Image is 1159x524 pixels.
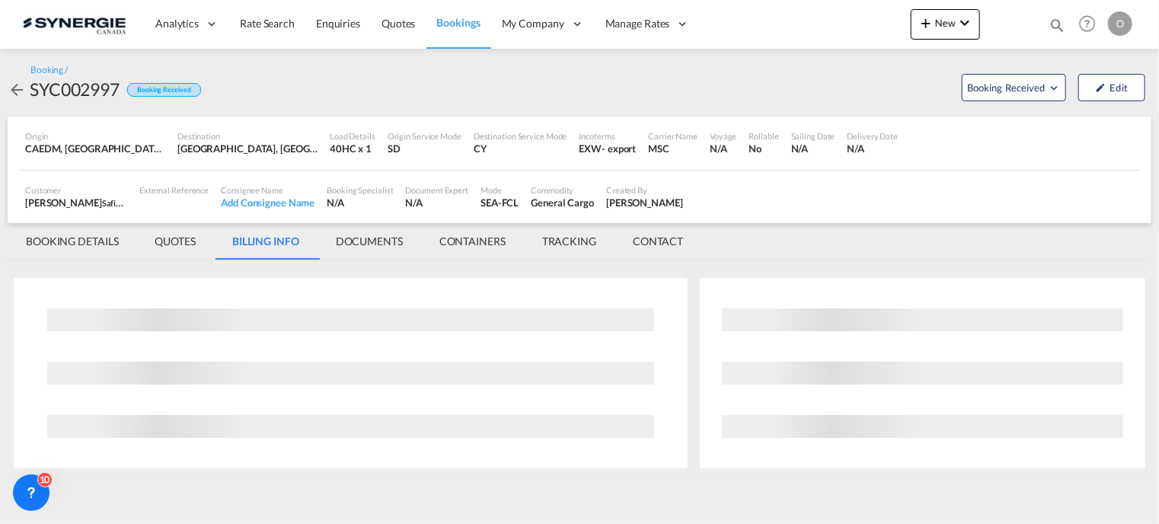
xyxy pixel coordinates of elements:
div: icon-magnify [1049,17,1065,40]
md-tab-item: CONTAINERS [421,223,524,260]
div: Voyage [710,130,736,142]
div: MSC [648,142,698,155]
div: Document Expert [406,184,469,196]
div: Load Details [330,130,375,142]
md-pagination-wrapper: Use the left and right arrow keys to navigate between tabs [8,223,701,260]
span: Quotes [382,17,415,30]
div: Rollable [749,130,779,142]
div: 40HC x 1 [330,142,375,155]
div: Add Consignee Name [221,196,314,209]
span: New [917,17,974,29]
div: Customer [25,184,127,196]
div: LBBEY, Beirut, Lebanon, Levante, Middle East [177,142,318,155]
span: Enquiries [316,17,360,30]
md-icon: icon-pencil [1096,82,1106,93]
div: External Reference [139,184,209,196]
md-tab-item: QUOTES [137,223,214,260]
span: Bookings [437,16,481,29]
md-tab-item: CONTACT [615,223,701,260]
span: My Company [502,16,564,31]
div: N/A [848,142,899,155]
div: - export [602,142,636,155]
body: Editor, editor2 [15,15,328,31]
button: icon-pencilEdit [1078,74,1145,101]
div: Origin [25,130,165,142]
span: Rate Search [240,17,295,30]
div: Consignee Name [221,184,314,196]
md-tab-item: TRACKING [524,223,615,260]
div: [PERSON_NAME] [25,196,127,209]
md-icon: icon-plus 400-fg [917,14,935,32]
div: N/A [327,196,393,209]
div: Carrier Name [648,130,698,142]
div: Booking Received [127,83,200,97]
span: Booking Received [967,80,1047,95]
div: Commodity [531,184,594,196]
div: Booking Specialist [327,184,393,196]
div: N/A [710,142,736,155]
div: SEA-FCL [481,196,519,209]
img: 1f56c880d42311ef80fc7dca854c8e59.png [23,7,126,41]
div: Sailing Date [791,130,835,142]
span: Analytics [155,16,199,31]
div: N/A [406,196,469,209]
div: Daniel Dico [606,196,683,209]
div: CAEDM, Edmonton, AB, Canada, North America, Americas [25,142,165,155]
div: N/A [791,142,835,155]
div: General Cargo [531,196,594,209]
div: SD [388,142,461,155]
div: Created By [606,184,683,196]
div: icon-arrow-left [8,77,30,101]
div: Mode [481,184,519,196]
div: No [749,142,779,155]
span: Manage Rates [605,16,670,31]
button: icon-plus 400-fgNewicon-chevron-down [911,9,980,40]
md-tab-item: BILLING INFO [214,223,318,260]
span: Safina International [102,196,174,209]
md-tab-item: DOCUMENTS [318,223,421,260]
md-icon: icon-magnify [1049,17,1065,34]
md-icon: icon-arrow-left [8,81,26,99]
div: Destination [177,130,318,142]
div: Origin Service Mode [388,130,461,142]
div: O [1108,11,1132,36]
div: CY [474,142,567,155]
div: Booking / [30,64,68,77]
md-tab-item: BOOKING DETAILS [8,223,137,260]
span: Help [1074,11,1100,37]
div: Help [1074,11,1108,38]
div: EXW [579,142,602,155]
div: Destination Service Mode [474,130,567,142]
div: Incoterms [579,130,637,142]
div: Delivery Date [848,130,899,142]
div: SYC002997 [30,77,120,101]
button: Open demo menu [962,74,1066,101]
md-icon: icon-chevron-down [956,14,974,32]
